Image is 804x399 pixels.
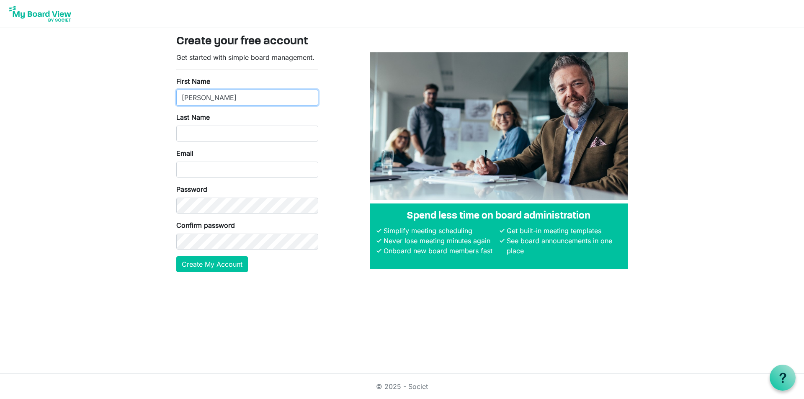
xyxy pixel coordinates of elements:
li: Onboard new board members fast [381,246,498,256]
a: © 2025 - Societ [376,382,428,391]
img: My Board View Logo [7,3,74,24]
li: Never lose meeting minutes again [381,236,498,246]
button: Create My Account [176,256,248,272]
label: Email [176,148,193,158]
li: Simplify meeting scheduling [381,226,498,236]
label: Confirm password [176,220,235,230]
li: See board announcements in one place [505,236,621,256]
h3: Create your free account [176,35,628,49]
label: First Name [176,76,210,86]
span: Get started with simple board management. [176,53,314,62]
label: Last Name [176,112,210,122]
label: Password [176,184,207,194]
h4: Spend less time on board administration [376,210,621,222]
li: Get built-in meeting templates [505,226,621,236]
img: A photograph of board members sitting at a table [370,52,628,200]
